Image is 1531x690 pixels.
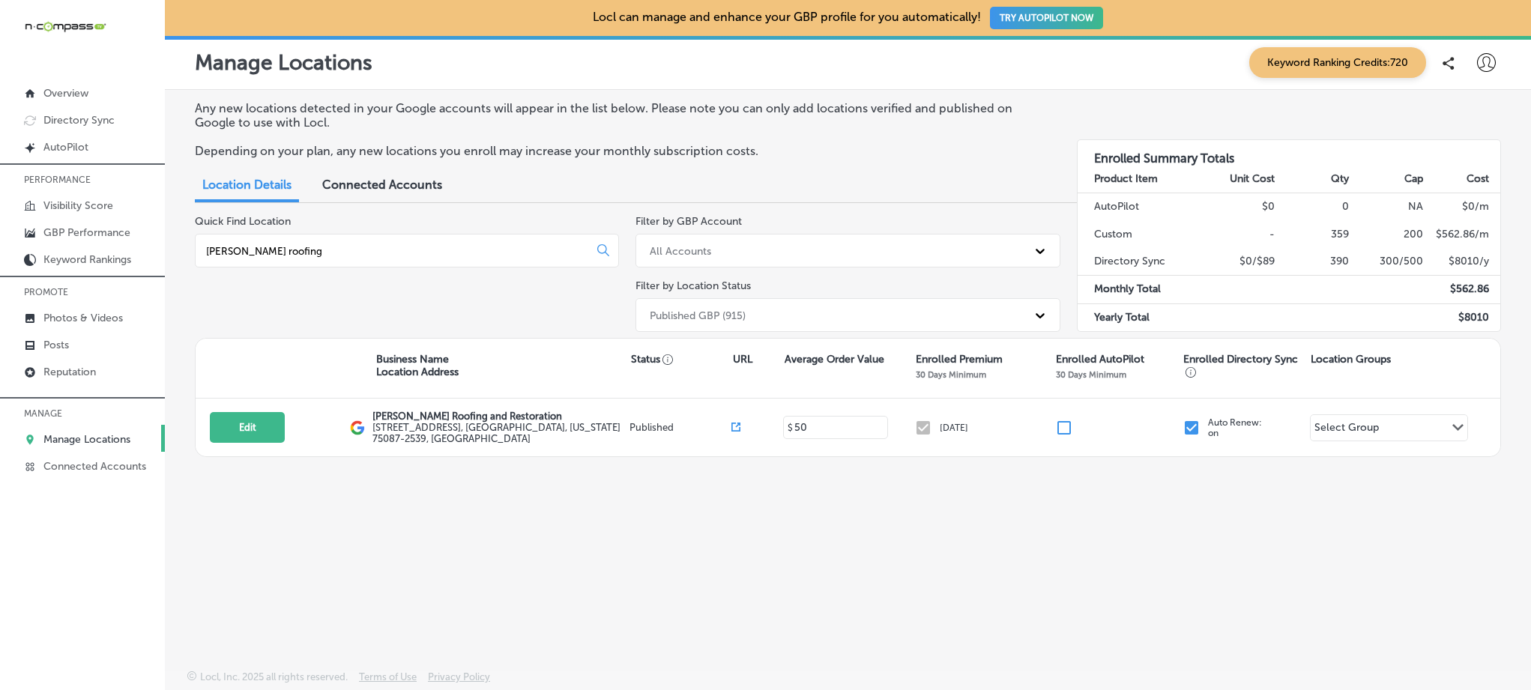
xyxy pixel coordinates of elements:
[376,353,459,378] p: Business Name Location Address
[43,114,115,127] p: Directory Sync
[1350,166,1424,193] th: Cap
[1275,193,1350,221] td: 0
[1201,166,1275,193] th: Unit Cost
[1078,248,1201,276] td: Directory Sync
[635,279,751,292] label: Filter by Location Status
[350,420,365,435] img: logo
[1094,172,1158,185] strong: Product Item
[195,215,291,228] label: Quick Find Location
[1350,193,1424,221] td: NA
[195,144,1044,158] p: Depending on your plan, any new locations you enroll may increase your monthly subscription costs.
[1208,417,1262,438] p: Auto Renew: on
[1350,221,1424,248] td: 200
[1249,47,1426,78] span: Keyword Ranking Credits: 720
[428,671,490,690] a: Privacy Policy
[1183,353,1303,378] p: Enrolled Directory Sync
[940,423,968,433] p: [DATE]
[990,7,1103,29] button: TRY AUTOPILOT NOW
[733,353,752,366] p: URL
[1275,221,1350,248] td: 359
[205,244,585,258] input: All Locations
[1078,303,1201,331] td: Yearly Total
[635,215,742,228] label: Filter by GBP Account
[1424,248,1500,276] td: $ 8010 /y
[1275,166,1350,193] th: Qty
[1424,221,1500,248] td: $ 562.86 /m
[1201,248,1275,276] td: $0/$89
[1201,221,1275,248] td: -
[195,101,1044,130] p: Any new locations detected in your Google accounts will appear in the list below. Please note you...
[916,353,1003,366] p: Enrolled Premium
[1078,193,1201,221] td: AutoPilot
[650,244,711,257] div: All Accounts
[1424,303,1500,331] td: $ 8010
[1311,353,1391,366] p: Location Groups
[1424,166,1500,193] th: Cost
[1424,193,1500,221] td: $ 0 /m
[916,369,986,380] p: 30 Days Minimum
[1056,369,1126,380] p: 30 Days Minimum
[1314,421,1379,438] div: Select Group
[202,178,292,192] span: Location Details
[629,422,732,433] p: Published
[195,50,372,75] p: Manage Locations
[1424,276,1500,303] td: $ 562.86
[1350,248,1424,276] td: 300/500
[372,411,625,422] p: [PERSON_NAME] Roofing and Restoration
[43,312,123,324] p: Photos & Videos
[24,19,106,34] img: 660ab0bf-5cc7-4cb8-ba1c-48b5ae0f18e60NCTV_CLogo_TV_Black_-500x88.png
[210,412,285,443] button: Edit
[650,309,746,321] div: Published GBP (915)
[1275,248,1350,276] td: 390
[43,141,88,154] p: AutoPilot
[43,226,130,239] p: GBP Performance
[43,87,88,100] p: Overview
[1078,276,1201,303] td: Monthly Total
[43,199,113,212] p: Visibility Score
[1201,193,1275,221] td: $0
[43,339,69,351] p: Posts
[43,253,131,266] p: Keyword Rankings
[322,178,442,192] span: Connected Accounts
[785,353,884,366] p: Average Order Value
[43,460,146,473] p: Connected Accounts
[372,422,625,444] label: [STREET_ADDRESS] , [GEOGRAPHIC_DATA], [US_STATE] 75087-2539, [GEOGRAPHIC_DATA]
[631,353,733,366] p: Status
[1078,221,1201,248] td: Custom
[1056,353,1144,366] p: Enrolled AutoPilot
[200,671,348,683] p: Locl, Inc. 2025 all rights reserved.
[43,366,96,378] p: Reputation
[359,671,417,690] a: Terms of Use
[1078,140,1500,166] h3: Enrolled Summary Totals
[43,433,130,446] p: Manage Locations
[788,423,793,433] p: $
